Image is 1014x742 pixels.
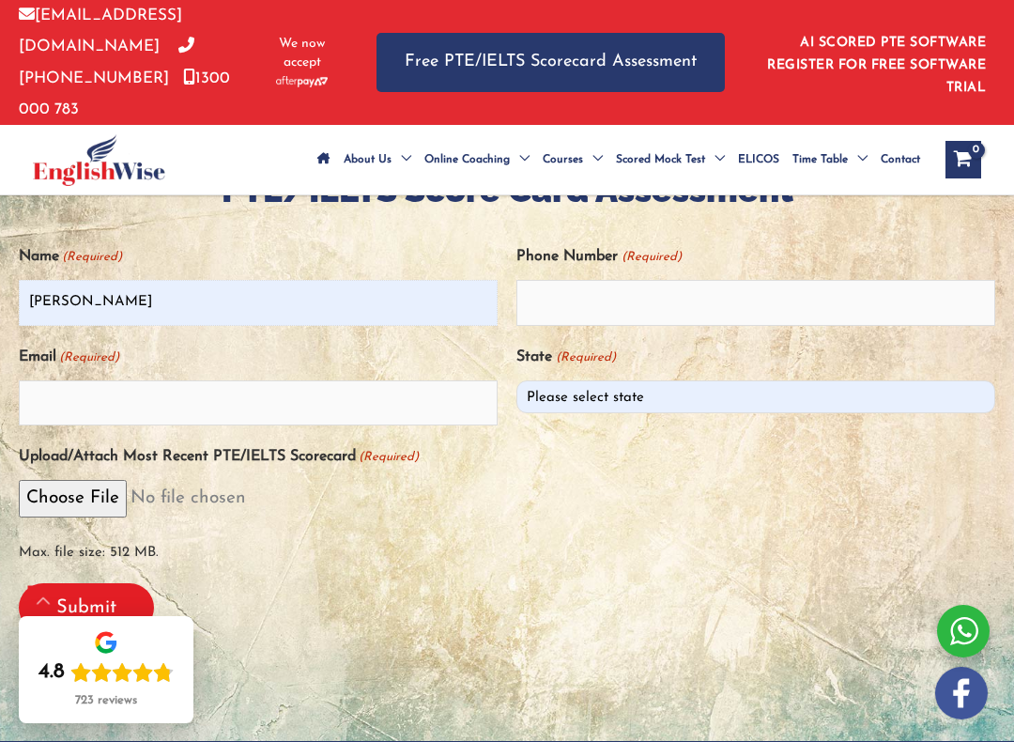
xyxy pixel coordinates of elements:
[543,127,583,193] span: Courses
[33,134,165,186] img: cropped-ew-logo
[536,127,609,193] a: CoursesMenu Toggle
[311,127,927,193] nav: Site Navigation: Main Menu
[358,441,420,472] span: (Required)
[881,127,920,193] span: Contact
[848,127,868,193] span: Menu Toggle
[58,342,120,373] span: (Required)
[418,127,536,193] a: Online CoachingMenu Toggle
[19,441,419,472] label: Upload/Attach Most Recent PTE/IELTS Scorecard
[19,583,154,632] input: Submit
[767,36,986,95] a: AI SCORED PTE SOFTWARE REGISTER FOR FREE SOFTWARE TRIAL
[19,8,182,54] a: [EMAIL_ADDRESS][DOMAIN_NAME]
[609,127,731,193] a: Scored Mock TestMenu Toggle
[583,127,603,193] span: Menu Toggle
[75,693,137,708] div: 723 reviews
[19,525,995,568] span: Max. file size: 512 MB.
[731,127,786,193] a: ELICOS
[616,127,705,193] span: Scored Mock Test
[516,241,681,272] label: Phone Number
[620,241,682,272] span: (Required)
[738,127,779,193] span: ELICOS
[376,33,725,92] a: Free PTE/IELTS Scorecard Assessment
[19,241,122,272] label: Name
[19,342,119,373] label: Email
[392,127,411,193] span: Menu Toggle
[705,127,725,193] span: Menu Toggle
[874,127,927,193] a: Contact
[510,127,530,193] span: Menu Toggle
[19,70,230,117] a: 1300 000 783
[792,127,848,193] span: Time Table
[19,39,194,85] a: [PHONE_NUMBER]
[424,127,510,193] span: Online Coaching
[344,127,392,193] span: About Us
[935,667,988,719] img: white-facebook.png
[276,76,328,86] img: Afterpay-Logo
[762,21,995,104] aside: Header Widget 1
[516,342,615,373] label: State
[38,659,174,686] div: Rating: 4.8 out of 5
[786,127,874,193] a: Time TableMenu Toggle
[61,241,123,272] span: (Required)
[945,141,981,178] a: View Shopping Cart, empty
[38,659,65,686] div: 4.8
[274,35,330,72] span: We now accept
[554,342,616,373] span: (Required)
[337,127,418,193] a: About UsMenu Toggle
